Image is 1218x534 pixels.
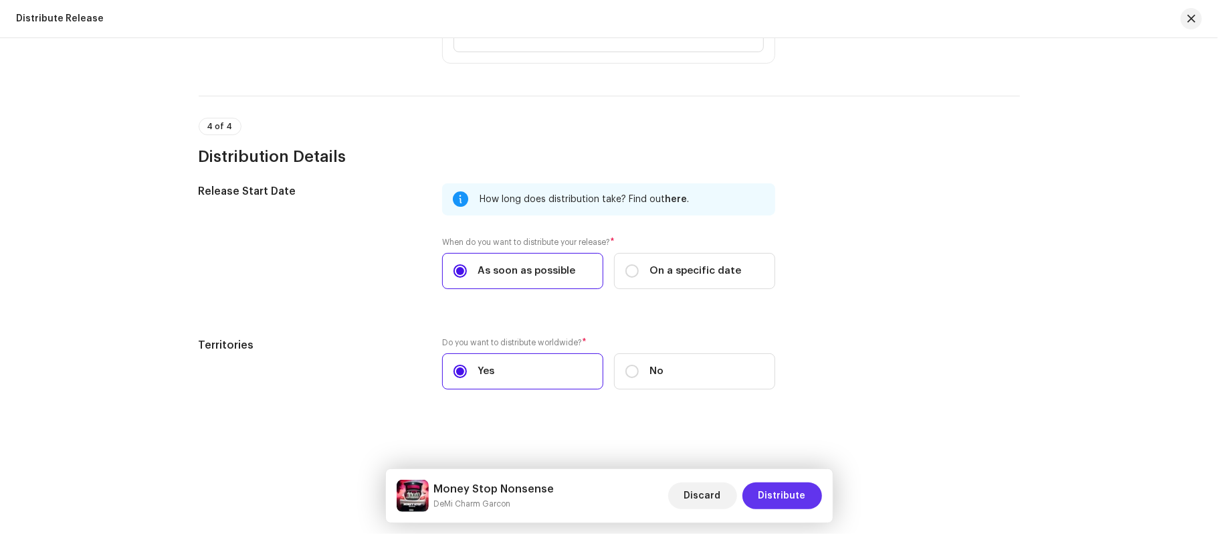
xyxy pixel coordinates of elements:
[478,364,494,379] span: Yes
[442,337,775,348] label: Do you want to distribute worldwide?
[478,264,575,278] span: As soon as possible
[207,122,233,130] span: 4 of 4
[442,237,775,248] label: When do you want to distribute your release?
[199,337,421,353] h5: Territories
[199,183,421,199] h5: Release Start Date
[649,264,741,278] span: On a specific date
[668,482,737,509] button: Discard
[434,481,554,497] h5: Money Stop Nonsense
[742,482,822,509] button: Distribute
[397,480,429,512] img: 8338896a-6f1f-44cf-990b-8e21fb1022fb
[758,482,806,509] span: Distribute
[684,482,721,509] span: Discard
[434,497,554,511] small: Money Stop Nonsense
[16,13,104,24] div: Distribute Release
[480,191,765,207] div: How long does distribution take? Find out .
[649,364,664,379] span: No
[665,195,687,204] span: here
[199,146,1020,167] h3: Distribution Details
